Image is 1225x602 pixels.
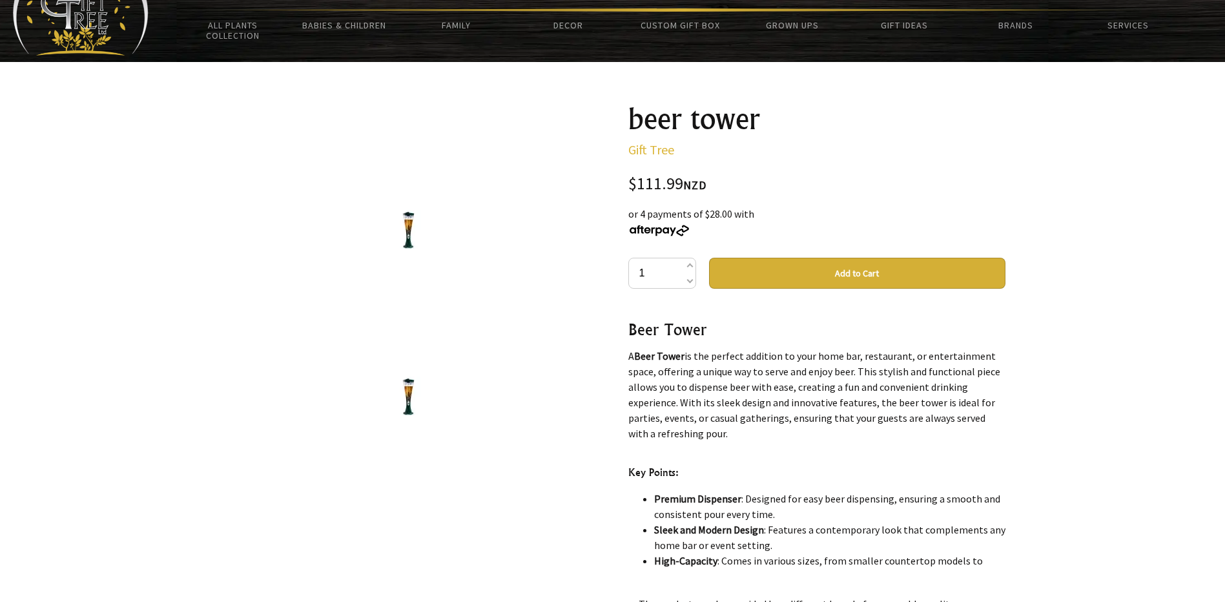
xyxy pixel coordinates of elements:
a: Decor [512,12,624,39]
li: : Designed for easy beer dispensing, ensuring a smooth and consistent pour every time. [654,491,1005,522]
a: Babies & Children [289,12,400,39]
button: Add to Cart [709,258,1005,289]
a: Gift Tree [628,141,674,158]
li: : Features a contemporary look that complements any home bar or event setting. [654,522,1005,553]
a: All Plants Collection [177,12,289,49]
img: Afterpay [628,225,690,236]
h4: Key Points: [628,464,1005,481]
a: Services [1072,12,1184,39]
p: A is the perfect addition to your home bar, restaurant, or entertainment space, offering a unique... [628,348,1005,441]
div: $111.99 [628,176,1005,193]
a: Gift Ideas [848,12,960,39]
div: or 4 payments of $28.00 with [628,206,1005,237]
h3: Beer Tower [628,319,1005,340]
h1: beer tower [628,103,1005,134]
strong: Premium Dispenser [654,492,741,505]
strong: High-Capacity [654,554,717,567]
strong: Sleek and Modern Design [654,523,764,536]
span: NZD [683,178,706,192]
a: Custom Gift Box [624,12,736,39]
img: beer tower [389,210,428,249]
a: Grown Ups [736,12,848,39]
a: Family [400,12,512,39]
a: Brands [960,12,1072,39]
li: : Comes in various sizes, from smaller countertop models to larger towers, perfect for serving mu... [654,553,1005,584]
strong: Beer Tower [634,349,685,362]
img: beer tower [389,377,428,415]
